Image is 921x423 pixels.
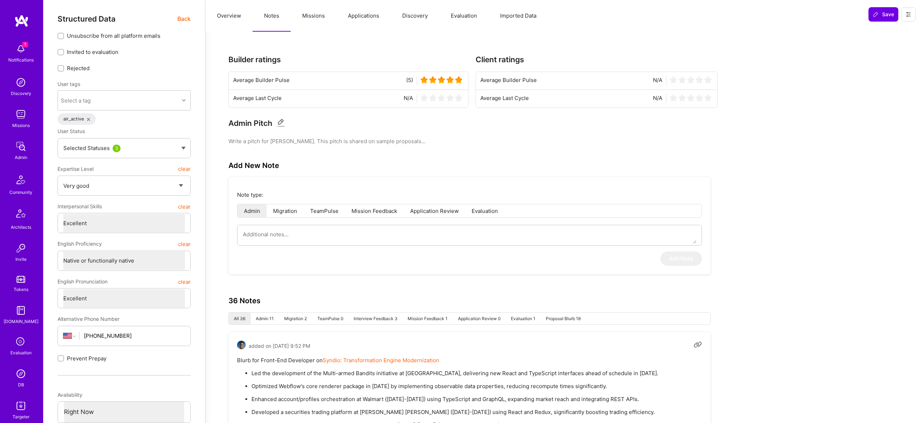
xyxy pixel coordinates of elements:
[63,145,110,151] span: Selected Statuses
[61,97,91,104] div: Select a tag
[249,342,310,350] span: added on [DATE] 9:52 PM
[267,204,304,217] li: Migration
[14,75,28,90] img: discovery
[251,408,702,416] p: Developed a securities trading platform at [PERSON_NAME] [PERSON_NAME] ([DATE]-[DATE]) using Reac...
[251,369,702,377] p: Led the development of the Multi-armed Bandits initiative at [GEOGRAPHIC_DATA], delivering new Re...
[14,335,28,349] i: icon SelectionTeam
[17,276,25,283] img: tokens
[178,163,191,176] button: clear
[67,64,90,72] span: Rejected
[67,355,106,362] span: Prevent Prepay
[465,204,504,217] li: Evaluation
[14,107,28,122] img: teamwork
[8,56,34,64] div: Notifications
[476,55,718,64] h3: Client ratings
[228,161,279,170] h3: Add New Note
[404,94,413,103] span: N/A
[178,237,191,250] button: clear
[679,94,686,101] img: star
[661,251,702,266] button: Add Note
[12,206,30,223] img: Architects
[237,341,246,349] img: User Avatar
[237,341,246,351] a: User Avatar
[178,275,191,288] button: clear
[345,204,404,217] li: Mission Feedback
[58,81,80,87] label: User tags
[480,76,537,85] span: Average Builder Pulse
[873,11,894,18] span: Save
[406,76,413,85] span: (5)
[653,94,662,103] span: N/A
[403,313,453,324] li: Mission Feedback 1
[429,76,436,83] img: star
[704,94,712,101] img: star
[438,94,445,101] img: star
[181,147,186,150] img: caret
[704,76,712,83] img: star
[58,316,119,322] span: Alternative Phone Number
[12,122,30,129] div: Missions
[12,171,30,188] img: Community
[429,94,436,101] img: star
[455,94,462,101] img: star
[348,313,403,324] li: Interview Feedback 3
[251,395,702,403] p: Enhanced account/profiles orchestration at Walmart ([DATE]-[DATE]) using TypeScript and GraphQL, ...
[251,313,279,324] li: Admin 11
[687,76,694,83] img: star
[14,139,28,154] img: admin teamwork
[58,237,102,250] span: English Proficiency
[312,313,348,324] li: TeamPulse 0
[13,413,30,420] div: Targeter
[4,318,38,325] div: [DOMAIN_NAME]
[14,14,29,27] img: logo
[228,137,718,145] pre: Write a pitch for [PERSON_NAME]. This pitch is shared on sample proposals...
[455,76,462,83] img: star
[58,163,94,176] span: Expertise Level
[58,14,115,23] span: Structured Data
[480,94,529,103] span: Average Last Cycle
[14,303,28,318] img: guide book
[228,55,468,64] h3: Builder ratings
[58,275,108,288] span: English Pronunciation
[10,349,32,356] div: Evaluation
[540,313,586,324] li: Proposal Blurb 18
[446,76,454,83] img: star
[229,313,251,324] li: All 36
[228,119,272,128] h3: Admin Pitch
[14,42,28,56] img: bell
[696,94,703,101] img: star
[446,94,454,101] img: star
[84,327,185,345] input: +1 (000) 000-0000
[233,76,290,85] span: Average Builder Pulse
[22,42,28,47] span: 1
[323,357,439,364] a: Syndio: Transformation Engine Modernization
[670,94,677,101] img: star
[453,313,506,324] li: Application Review 0
[251,382,702,390] p: Optimized Webflow's core renderer package in [DATE] by implementing observable data properties, r...
[694,341,702,349] i: Copy link
[182,99,186,102] i: icon Chevron
[279,313,312,324] li: Migration 2
[14,286,28,293] div: Tokens
[15,154,27,161] div: Admin
[58,113,96,125] div: air_active
[233,94,282,103] span: Average Last Cycle
[505,313,540,324] li: Evaluation 1
[15,255,27,263] div: Invite
[14,367,28,381] img: Admin Search
[277,119,285,127] i: Edit
[58,388,191,401] div: Availability
[14,399,28,413] img: Skill Targeter
[9,188,32,196] div: Community
[670,76,677,83] img: star
[67,32,160,40] span: Unsubscribe from all platform emails
[679,76,686,83] img: star
[18,381,24,388] div: DB
[868,7,898,22] button: Save
[178,200,191,213] button: clear
[421,94,428,101] img: star
[58,128,85,134] span: User Status
[14,241,28,255] img: Invite
[404,204,465,217] li: Application Review
[11,223,31,231] div: Architects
